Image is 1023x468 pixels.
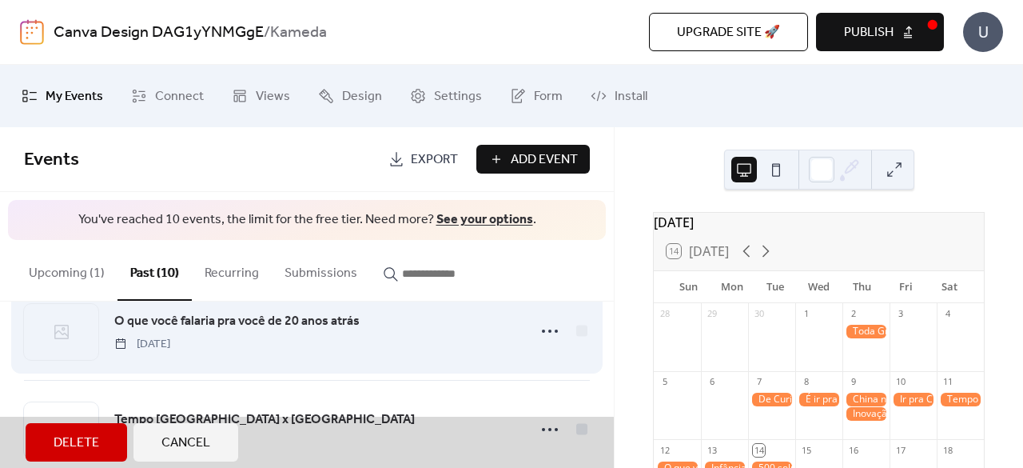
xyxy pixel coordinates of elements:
[706,376,718,388] div: 6
[256,84,290,110] span: Views
[890,393,937,406] div: Ir pra China com quem conhece
[894,444,906,456] div: 17
[884,271,927,303] div: Fri
[24,142,79,178] span: Events
[847,376,859,388] div: 9
[659,376,671,388] div: 5
[841,271,884,303] div: Thu
[710,271,753,303] div: Mon
[659,308,671,320] div: 28
[800,376,812,388] div: 8
[411,150,458,170] span: Export
[192,240,272,299] button: Recurring
[398,71,494,121] a: Settings
[306,71,394,121] a: Design
[654,213,984,232] div: [DATE]
[706,308,718,320] div: 29
[797,271,840,303] div: Wed
[677,23,780,42] span: Upgrade site 🚀
[264,18,270,48] b: /
[16,240,117,299] button: Upcoming (1)
[748,393,795,406] div: De Curitiba à China: a jornada da inovação
[800,444,812,456] div: 15
[842,407,890,421] div: Inovação não precisa nascer em grandes centros
[941,444,953,456] div: 18
[816,13,944,51] button: Publish
[20,19,44,45] img: logo
[928,271,971,303] div: Sat
[119,71,216,121] a: Connect
[842,325,890,338] div: Toda Grande Jornada começa em um lugar simples
[649,13,808,51] button: Upgrade site 🚀
[24,211,590,229] span: You've reached 10 events, the limit for the free tier. Need more? .
[847,444,859,456] div: 16
[706,444,718,456] div: 13
[161,434,210,453] span: Cancel
[667,271,710,303] div: Sun
[436,207,533,232] a: See your options
[844,23,894,42] span: Publish
[800,308,812,320] div: 1
[133,423,238,462] button: Cancel
[155,84,204,110] span: Connect
[579,71,659,121] a: Install
[941,308,953,320] div: 4
[753,308,765,320] div: 30
[847,308,859,320] div: 2
[795,393,842,406] div: É ir pra China e falar com a gente
[842,393,890,406] div: China não é só turismo
[376,145,470,174] a: Export
[941,376,953,388] div: 11
[659,444,671,456] div: 12
[54,434,99,453] span: Delete
[963,12,1003,52] div: U
[270,18,327,48] b: Kameda
[434,84,482,110] span: Settings
[272,240,370,299] button: Submissions
[937,393,984,406] div: Tempo Brasil x China
[10,71,115,121] a: My Events
[754,271,797,303] div: Tue
[54,18,264,48] a: Canva Design DAG1yYNMGgE
[753,444,765,456] div: 14
[46,84,103,110] span: My Events
[615,84,647,110] span: Install
[117,240,192,301] button: Past (10)
[342,84,382,110] span: Design
[534,84,563,110] span: Form
[753,376,765,388] div: 7
[220,71,302,121] a: Views
[894,376,906,388] div: 10
[498,71,575,121] a: Form
[26,423,127,462] button: Delete
[894,308,906,320] div: 3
